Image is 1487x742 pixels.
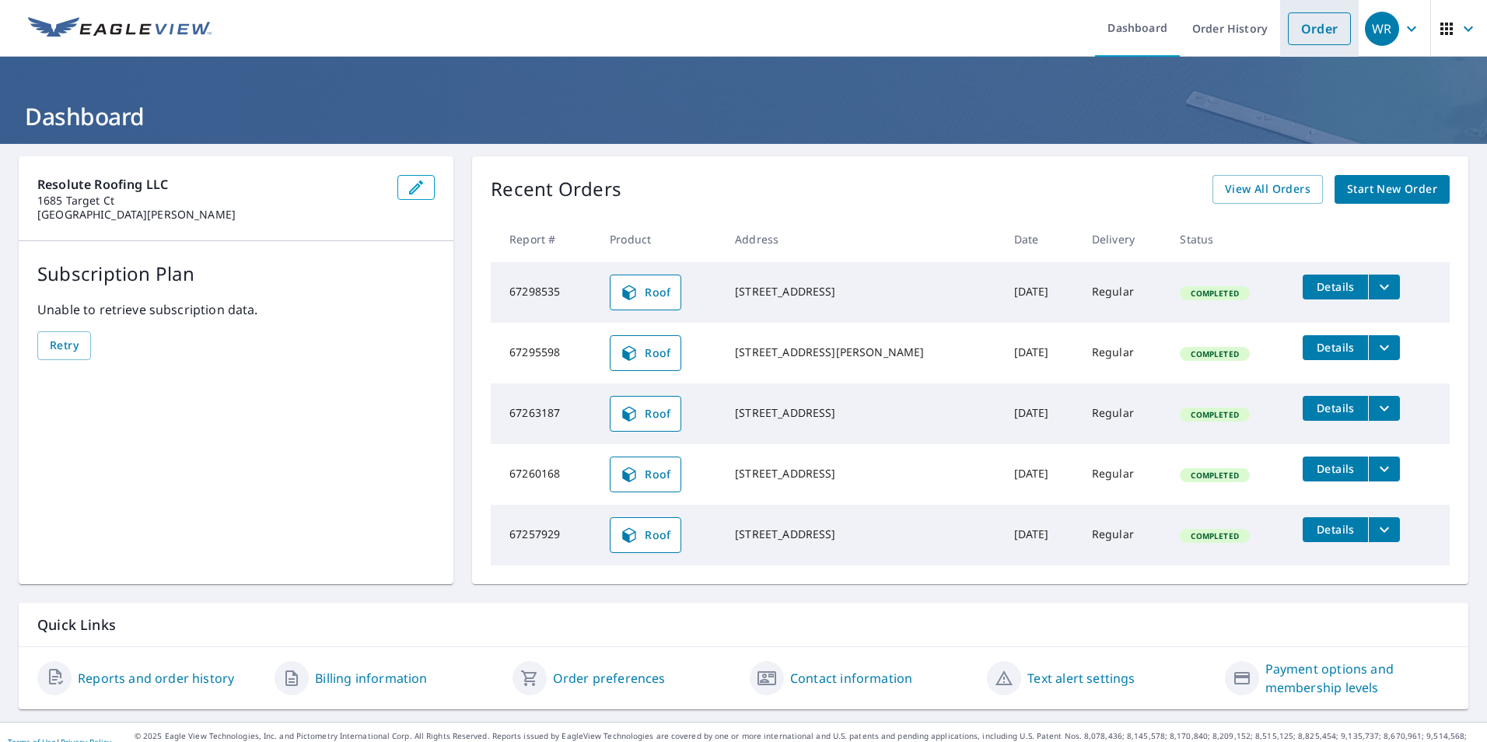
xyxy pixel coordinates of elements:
[1181,288,1247,299] span: Completed
[1181,470,1247,481] span: Completed
[1002,444,1079,505] td: [DATE]
[610,517,681,553] a: Roof
[491,444,597,505] td: 67260168
[1002,262,1079,323] td: [DATE]
[620,526,671,544] span: Roof
[1002,216,1079,262] th: Date
[19,100,1468,132] h1: Dashboard
[1181,530,1247,541] span: Completed
[37,615,1450,635] p: Quick Links
[1079,505,1168,565] td: Regular
[1002,383,1079,444] td: [DATE]
[735,284,989,299] div: [STREET_ADDRESS]
[723,216,1002,262] th: Address
[28,17,212,40] img: EV Logo
[491,383,597,444] td: 67263187
[1288,12,1351,45] a: Order
[620,344,671,362] span: Roof
[1225,180,1310,199] span: View All Orders
[1181,348,1247,359] span: Completed
[1368,457,1400,481] button: filesDropdownBtn-67260168
[1167,216,1290,262] th: Status
[1079,383,1168,444] td: Regular
[1335,175,1450,204] a: Start New Order
[491,262,597,323] td: 67298535
[1181,409,1247,420] span: Completed
[1368,275,1400,299] button: filesDropdownBtn-67298535
[1312,461,1359,476] span: Details
[1312,340,1359,355] span: Details
[1002,323,1079,383] td: [DATE]
[1079,444,1168,505] td: Regular
[1312,522,1359,537] span: Details
[37,175,385,194] p: Resolute Roofing LLC
[610,396,681,432] a: Roof
[1312,279,1359,294] span: Details
[37,194,385,208] p: 1685 Target Ct
[1368,396,1400,421] button: filesDropdownBtn-67263187
[1079,216,1168,262] th: Delivery
[37,331,91,360] button: Retry
[37,260,435,288] p: Subscription Plan
[491,175,621,204] p: Recent Orders
[1303,396,1368,421] button: detailsBtn-67263187
[1079,262,1168,323] td: Regular
[597,216,723,262] th: Product
[735,466,989,481] div: [STREET_ADDRESS]
[735,527,989,542] div: [STREET_ADDRESS]
[50,336,79,355] span: Retry
[1303,335,1368,360] button: detailsBtn-67295598
[78,669,234,688] a: Reports and order history
[37,208,385,222] p: [GEOGRAPHIC_DATA][PERSON_NAME]
[491,216,597,262] th: Report #
[1002,505,1079,565] td: [DATE]
[1212,175,1323,204] a: View All Orders
[610,275,681,310] a: Roof
[1027,669,1135,688] a: Text alert settings
[553,669,666,688] a: Order preferences
[315,669,427,688] a: Billing information
[491,323,597,383] td: 67295598
[1368,517,1400,542] button: filesDropdownBtn-67257929
[37,300,435,319] p: Unable to retrieve subscription data.
[1303,517,1368,542] button: detailsBtn-67257929
[1079,323,1168,383] td: Regular
[620,465,671,484] span: Roof
[620,283,671,302] span: Roof
[1265,660,1450,697] a: Payment options and membership levels
[491,505,597,565] td: 67257929
[620,404,671,423] span: Roof
[1347,180,1437,199] span: Start New Order
[610,457,681,492] a: Roof
[735,345,989,360] div: [STREET_ADDRESS][PERSON_NAME]
[1312,401,1359,415] span: Details
[790,669,912,688] a: Contact information
[1303,457,1368,481] button: detailsBtn-67260168
[1365,12,1399,46] div: WR
[1303,275,1368,299] button: detailsBtn-67298535
[735,405,989,421] div: [STREET_ADDRESS]
[1368,335,1400,360] button: filesDropdownBtn-67295598
[610,335,681,371] a: Roof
